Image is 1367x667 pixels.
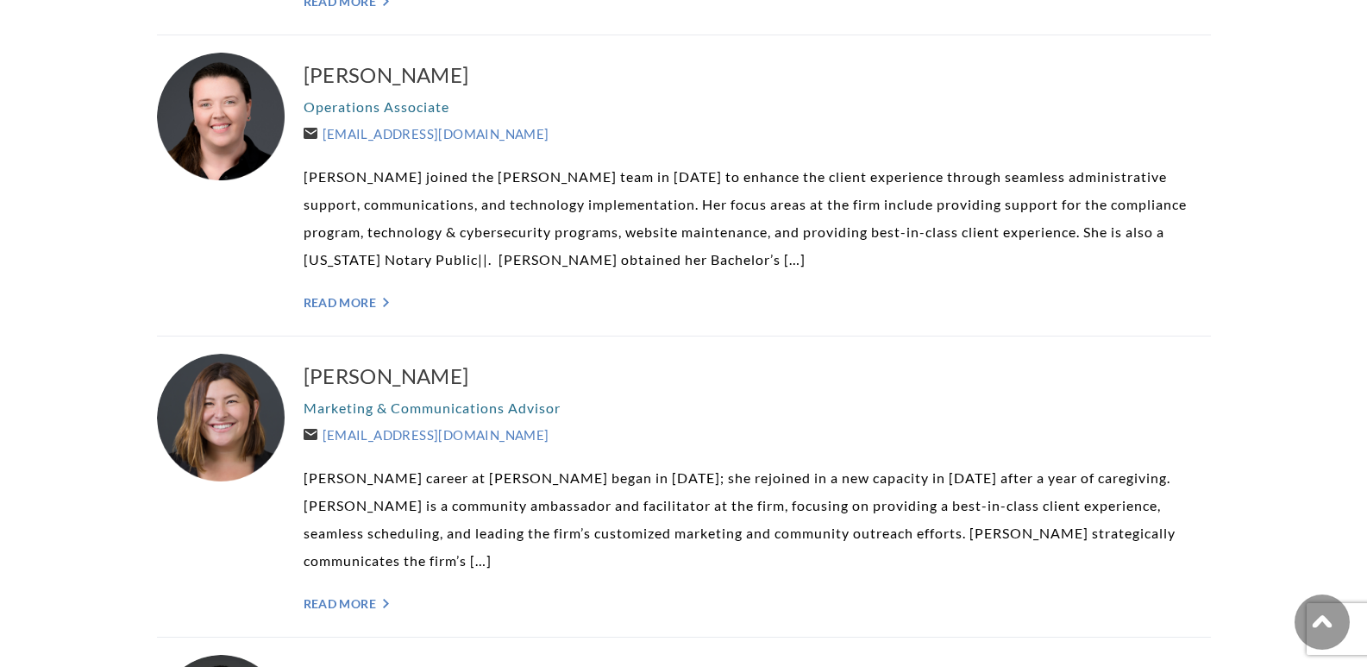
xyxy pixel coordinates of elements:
p: Operations Associate [304,93,1211,121]
p: Marketing & Communications Advisor [304,394,1211,422]
a: [EMAIL_ADDRESS][DOMAIN_NAME] [304,126,549,142]
p: [PERSON_NAME] career at [PERSON_NAME] began in [DATE]; she rejoined in a new capacity in [DATE] a... [304,464,1211,575]
p: [PERSON_NAME] joined the [PERSON_NAME] team in [DATE] to enhance the client experience through se... [304,163,1211,274]
a: [EMAIL_ADDRESS][DOMAIN_NAME] [304,427,549,443]
a: [PERSON_NAME] [304,362,1211,390]
a: Read More "> [304,596,1211,611]
a: Read More "> [304,295,1211,310]
a: [PERSON_NAME] [304,61,1211,89]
